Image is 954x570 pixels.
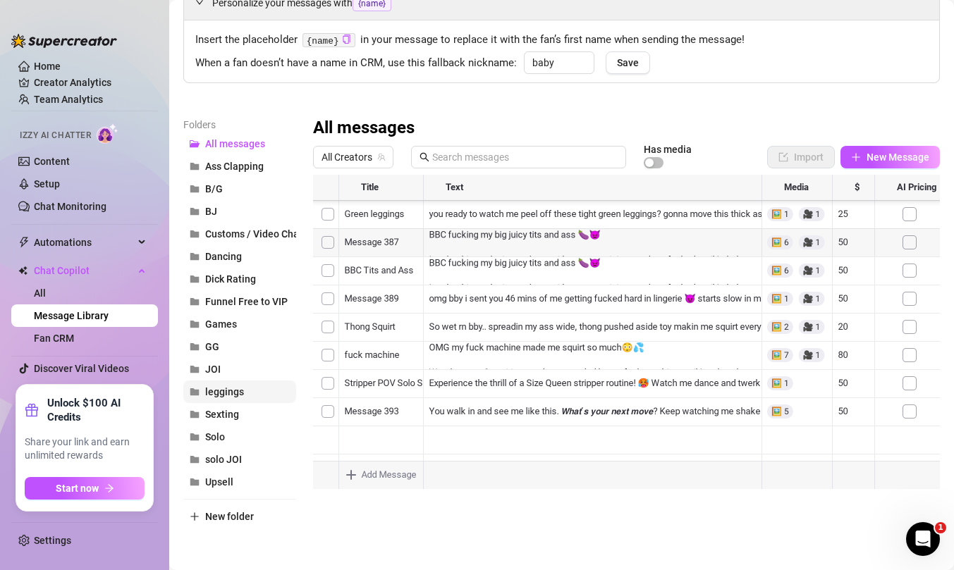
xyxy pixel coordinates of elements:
[183,448,296,471] button: solo JOI
[190,252,200,261] span: folder
[205,138,265,149] span: All messages
[190,432,200,442] span: folder
[34,94,103,105] a: Team Analytics
[34,201,106,212] a: Chat Monitoring
[606,51,650,74] button: Save
[183,268,296,290] button: Dick Rating
[190,342,200,352] span: folder
[34,178,60,190] a: Setup
[183,223,296,245] button: Customs / Video Chat
[617,57,639,68] span: Save
[205,273,256,285] span: Dick Rating
[205,206,217,217] span: BJ
[34,363,129,374] a: Discover Viral Videos
[840,146,940,168] button: New Message
[34,287,46,299] a: All
[342,35,351,45] button: Click to Copy
[183,426,296,448] button: Solo
[183,380,296,403] button: leggings
[190,184,200,194] span: folder
[97,123,118,144] img: AI Chatter
[183,245,296,268] button: Dancing
[190,319,200,329] span: folder
[34,259,134,282] span: Chat Copilot
[205,228,302,240] span: Customs / Video Chat
[205,161,264,172] span: Ass Clapping
[867,151,929,163] span: New Message
[377,153,386,161] span: team
[342,35,351,44] span: copy
[34,61,61,72] a: Home
[644,145,692,154] article: Has media
[205,183,223,194] span: B/G
[190,512,200,521] span: plus
[25,477,145,500] button: Start nowarrow-right
[190,477,200,487] span: folder
[205,476,233,488] span: Upsell
[190,454,200,464] span: folder
[18,266,27,275] img: Chat Copilot
[205,318,237,330] span: Games
[34,333,74,344] a: Fan CRM
[205,511,254,522] span: New folder
[205,454,242,465] span: solo JOI
[47,396,145,424] strong: Unlock $100 AI Credits
[190,161,200,171] span: folder
[205,341,219,352] span: GG
[183,505,296,528] button: New folder
[183,358,296,380] button: JOI
[183,313,296,335] button: Games
[183,471,296,493] button: Upsell
[11,34,117,48] img: logo-BBDzfeDw.svg
[183,155,296,178] button: Ass Clapping
[34,71,147,94] a: Creator Analytics
[190,274,200,284] span: folder
[183,178,296,200] button: B/G
[302,33,355,48] code: {name}
[205,431,225,442] span: Solo
[56,483,99,494] span: Start now
[190,139,200,149] span: folder-open
[190,364,200,374] span: folder
[190,229,200,239] span: folder
[34,231,134,254] span: Automations
[906,522,940,556] iframe: Intercom live chat
[205,364,221,375] span: JOI
[34,156,70,167] a: Content
[183,132,296,155] button: All messages
[18,237,30,248] span: thunderbolt
[205,251,242,262] span: Dancing
[183,117,296,132] article: Folders
[195,55,517,72] span: When a fan doesn’t have a name in CRM, use this fallback nickname:
[195,32,928,49] span: Insert the placeholder in your message to replace it with the fan’s first name when sending the m...
[313,117,415,140] h3: All messages
[20,129,91,142] span: Izzy AI Chatter
[767,146,835,168] button: Import
[34,535,71,546] a: Settings
[190,387,200,397] span: folder
[25,403,39,417] span: gift
[190,409,200,419] span: folder
[183,403,296,426] button: Sexting
[183,335,296,358] button: GG
[25,435,145,463] span: Share your link and earn unlimited rewards
[205,296,288,307] span: Funnel Free to VIP
[432,149,618,165] input: Search messages
[935,522,946,533] span: 1
[205,386,244,397] span: leggings
[420,152,429,162] span: search
[205,409,239,420] span: Sexting
[322,147,385,168] span: All Creators
[183,200,296,223] button: BJ
[190,206,200,216] span: folder
[851,152,861,162] span: plus
[190,297,200,306] span: folder
[34,310,109,321] a: Message Library
[104,483,114,493] span: arrow-right
[183,290,296,313] button: Funnel Free to VIP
